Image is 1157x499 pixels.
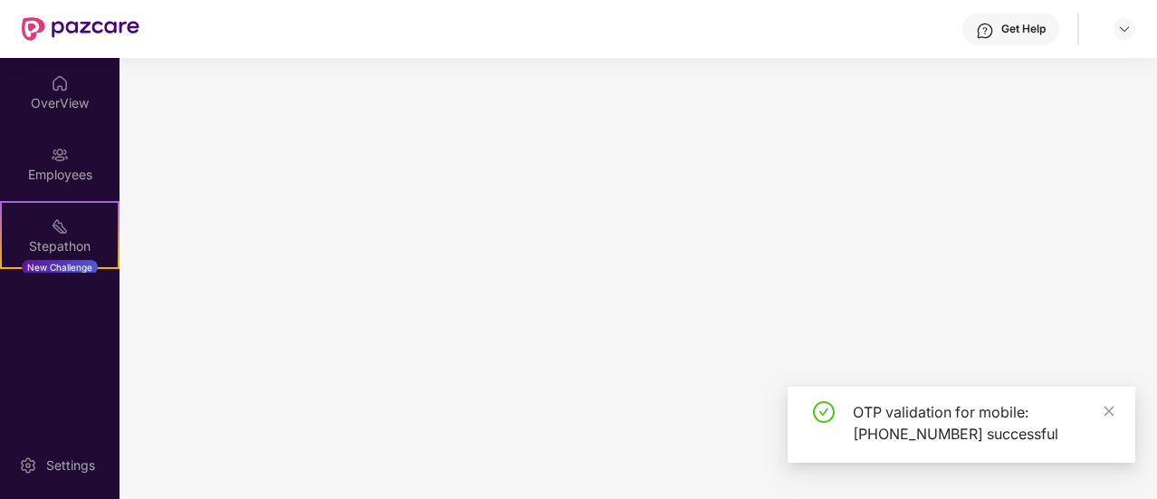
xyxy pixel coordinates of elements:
[22,260,98,274] div: New Challenge
[51,74,69,92] img: svg+xml;base64,PHN2ZyBpZD0iSG9tZSIgeG1sbnM9Imh0dHA6Ly93d3cudzMub3JnLzIwMDAvc3ZnIiB3aWR0aD0iMjAiIG...
[1001,22,1046,36] div: Get Help
[1117,22,1132,36] img: svg+xml;base64,PHN2ZyBpZD0iRHJvcGRvd24tMzJ4MzIiIHhtbG5zPSJodHRwOi8vd3d3LnczLm9yZy8yMDAwL3N2ZyIgd2...
[19,456,37,475] img: svg+xml;base64,PHN2ZyBpZD0iU2V0dGluZy0yMHgyMCIgeG1sbnM9Imh0dHA6Ly93d3cudzMub3JnLzIwMDAvc3ZnIiB3aW...
[51,217,69,235] img: svg+xml;base64,PHN2ZyB4bWxucz0iaHR0cDovL3d3dy53My5vcmcvMjAwMC9zdmciIHdpZHRoPSIyMSIgaGVpZ2h0PSIyMC...
[22,17,139,41] img: New Pazcare Logo
[813,401,835,423] span: check-circle
[51,146,69,164] img: svg+xml;base64,PHN2ZyBpZD0iRW1wbG95ZWVzIiB4bWxucz0iaHR0cDovL3d3dy53My5vcmcvMjAwMC9zdmciIHdpZHRoPS...
[976,22,994,40] img: svg+xml;base64,PHN2ZyBpZD0iSGVscC0zMngzMiIgeG1sbnM9Imh0dHA6Ly93d3cudzMub3JnLzIwMDAvc3ZnIiB3aWR0aD...
[853,401,1114,445] div: OTP validation for mobile: [PHONE_NUMBER] successful
[2,237,118,255] div: Stepathon
[1103,405,1115,417] span: close
[41,456,100,475] div: Settings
